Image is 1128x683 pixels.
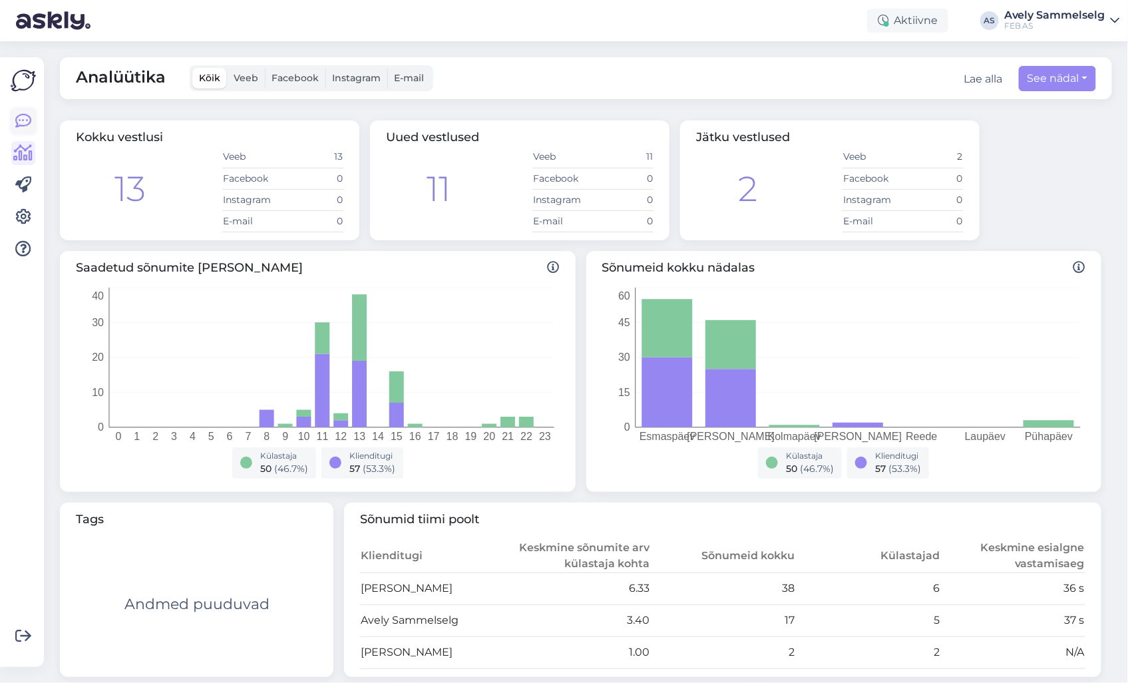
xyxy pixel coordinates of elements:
tspan: 40 [92,290,104,301]
div: Lae alla [964,71,1003,87]
td: 5 [795,604,940,636]
tspan: 18 [447,431,459,442]
a: Avely SammelselgFEB AS [1004,10,1120,31]
span: 50 [260,463,272,475]
tspan: Laupäev [964,431,1005,442]
td: Instagram [532,189,593,210]
tspan: 0 [624,421,630,433]
td: 17 [650,604,795,636]
td: 0 [903,168,964,189]
span: 57 [875,463,886,475]
img: Askly Logo [11,68,36,93]
td: 38 [650,572,795,604]
td: Avely Sammelselg [360,604,505,636]
div: FEB AS [1004,21,1105,31]
td: 0 [593,189,654,210]
tspan: 8 [264,431,270,442]
div: 13 [114,163,146,215]
span: Uued vestlused [386,130,479,144]
tspan: Pühapäev [1025,431,1073,442]
tspan: Reede [906,431,937,442]
td: Veeb [843,146,903,168]
tspan: 20 [92,351,104,363]
span: Kõik [199,72,220,84]
tspan: 4 [190,431,196,442]
span: ( 46.7 %) [800,463,834,475]
td: 6.33 [505,572,650,604]
th: Külastajad [795,539,940,573]
tspan: 12 [335,431,347,442]
td: 2 [795,636,940,668]
tspan: 30 [618,351,630,363]
td: E-mail [222,210,283,232]
td: 0 [283,189,343,210]
span: 57 [349,463,360,475]
th: Keskmine esialgne vastamisaeg [940,539,1085,573]
tspan: [PERSON_NAME] [687,431,775,443]
tspan: 0 [115,431,121,442]
td: 37 s [940,604,1085,636]
tspan: 15 [618,387,630,398]
span: Veeb [234,72,258,84]
tspan: [PERSON_NAME] [814,431,902,443]
th: Sõnumeid kokku [650,539,795,573]
tspan: 19 [465,431,477,442]
tspan: 10 [298,431,310,442]
tspan: 15 [391,431,403,442]
button: See nädal [1019,66,1096,91]
td: 0 [903,189,964,210]
span: Sõnumid tiimi poolt [360,511,1085,529]
div: 2 [739,163,758,215]
td: 2 [903,146,964,168]
td: 13 [283,146,343,168]
span: Facebook [272,72,319,84]
span: ( 53.3 %) [363,463,395,475]
span: Sõnumeid kokku nädalas [602,259,1086,277]
td: Facebook [532,168,593,189]
div: Klienditugi [875,450,921,462]
td: E-mail [843,210,903,232]
span: Saadetud sõnumite [PERSON_NAME] [76,259,560,277]
td: Facebook [222,168,283,189]
td: Veeb [222,146,283,168]
tspan: 45 [618,317,630,328]
tspan: 14 [372,431,384,442]
span: Analüütika [76,65,166,91]
div: AS [980,11,999,30]
td: 0 [593,210,654,232]
span: Kokku vestlusi [76,130,163,144]
td: 0 [593,168,654,189]
div: Külastaja [786,450,834,462]
td: [PERSON_NAME] [360,636,505,668]
td: 11 [593,146,654,168]
div: Külastaja [260,450,308,462]
span: 50 [786,463,797,475]
tspan: 11 [317,431,329,442]
tspan: 13 [353,431,365,442]
tspan: 16 [409,431,421,442]
th: Klienditugi [360,539,505,573]
tspan: 3 [171,431,177,442]
span: ( 53.3 %) [888,463,921,475]
td: 2 [650,636,795,668]
tspan: Kolmapäev [767,431,821,442]
tspan: 60 [618,290,630,301]
span: ( 46.7 %) [274,463,308,475]
td: [PERSON_NAME] [360,572,505,604]
tspan: 10 [92,387,104,398]
td: 3.40 [505,604,650,636]
tspan: 1 [134,431,140,442]
td: N/A [940,636,1085,668]
tspan: 0 [98,421,104,433]
div: Klienditugi [349,450,395,462]
td: 0 [903,210,964,232]
td: Facebook [843,168,903,189]
span: Instagram [332,72,381,84]
td: E-mail [532,210,593,232]
span: E-mail [394,72,424,84]
div: Avely Sammelselg [1004,10,1105,21]
tspan: 9 [282,431,288,442]
tspan: 2 [152,431,158,442]
td: 0 [283,168,343,189]
tspan: 22 [520,431,532,442]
